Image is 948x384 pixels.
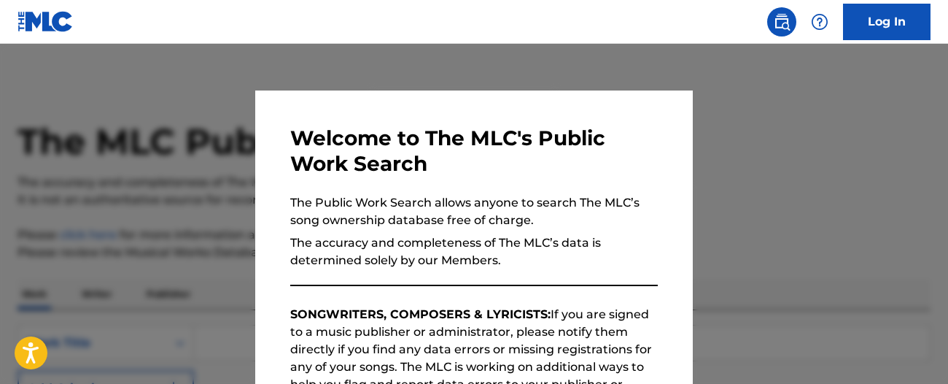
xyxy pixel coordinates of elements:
[290,234,658,269] p: The accuracy and completeness of The MLC’s data is determined solely by our Members.
[290,307,551,321] strong: SONGWRITERS, COMPOSERS & LYRICISTS:
[767,7,796,37] a: Public Search
[773,13,790,31] img: search
[811,13,828,31] img: help
[290,194,658,229] p: The Public Work Search allows anyone to search The MLC’s song ownership database free of charge.
[290,126,658,177] h3: Welcome to The MLC's Public Work Search
[805,7,834,37] div: Help
[18,11,74,32] img: MLC Logo
[843,4,930,40] a: Log In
